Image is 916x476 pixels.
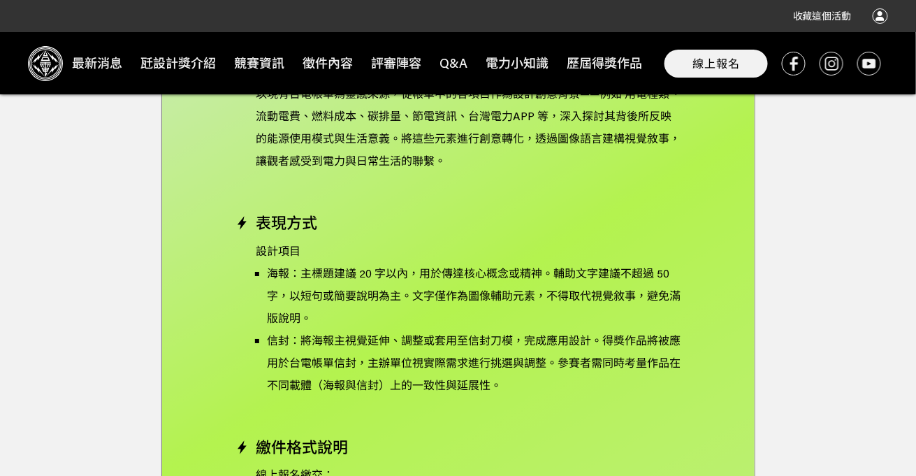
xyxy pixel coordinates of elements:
span: Q&A [432,52,475,75]
span: 電力小知識 [478,52,556,75]
button: 線上報名 [664,50,768,78]
a: 瓩設計獎介紹 [131,32,225,94]
a: Q&A [430,32,477,94]
a: 電力小知識 [477,32,558,94]
p: 信封：將海報主視覺延伸、調整或套用至信封刀模，完成應用設計。得獎作品將被應用於台電帳單信封，主辦單位視實際需求進行挑選與調整。參賽者需同時考量作品在不同載體（海報與信封）上的一致性與延展性。 [268,329,681,396]
span: 徵件內容 [295,52,361,75]
span: 收藏這個活動 [793,10,852,22]
img: Logo [28,46,63,81]
p: 以現有台電帳單為靈感來源，從帳單中的各項目作為設計創意背景——例如 用電種類、流動電費、燃料成本、碳排量、節電資訊、台灣電力APP 等，深入探討其背後所反映的能源使用模式與生活意義。將這些元素進... [235,82,681,172]
a: 評審陣容 [362,32,430,94]
p: 海報：主標題建議 20 字以內，用於傳達核心概念或精神。輔助文字建議不超過 50 字，以短句或簡要說明為主。文字僅作為圖像輔助元素，不得取代視覺敘事，避免滿版說明。 [268,262,681,329]
span: 競賽資訊 [226,52,292,75]
span: 評審陣容 [363,52,429,75]
span: 歷屆得獎作品 [559,52,650,75]
p: 設計項目 [235,240,681,262]
a: 歷屆得獎作品 [558,32,651,94]
a: 最新消息 [63,32,131,94]
span: 最新消息 [64,52,130,75]
a: 徵件內容 [293,32,362,94]
span: 線上報名 [692,56,740,71]
span: 繳件格式說明 [256,438,349,456]
span: 瓩設計獎介紹 [133,52,224,75]
a: 競賽資訊 [225,32,293,94]
span: 表現方式 [256,214,318,232]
